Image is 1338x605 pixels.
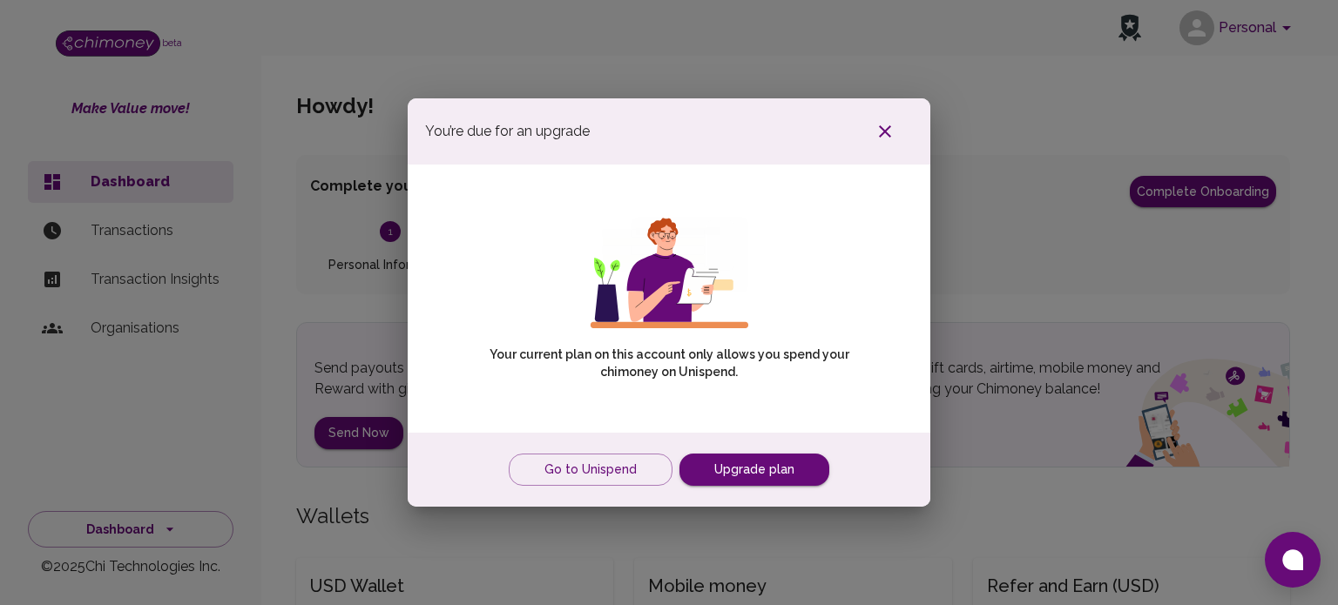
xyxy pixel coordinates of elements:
a: Upgrade plan [679,454,829,486]
img: boy reading svg [590,217,748,328]
p: Your current plan on this account only allows you spend your chimoney on Unispend. [469,346,869,380]
a: Go to Unispend [509,454,672,486]
button: Open chat window [1265,532,1321,588]
span: You’re due for an upgrade [425,121,590,142]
